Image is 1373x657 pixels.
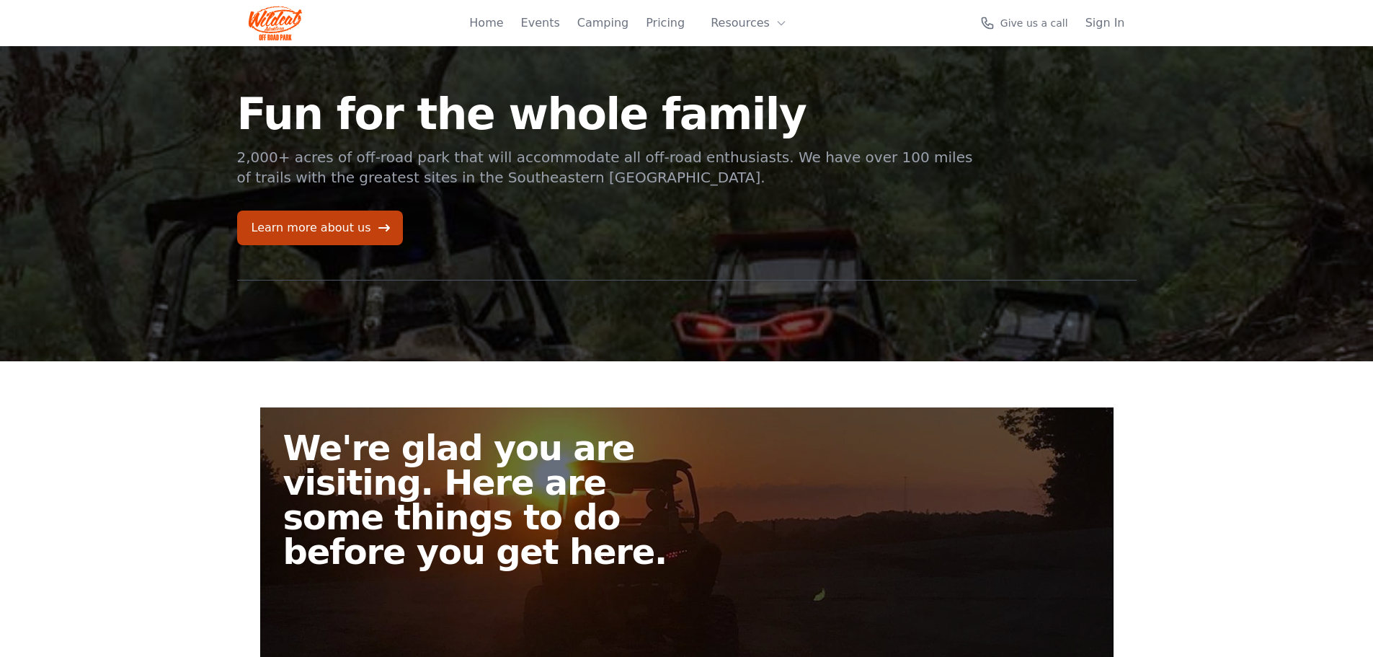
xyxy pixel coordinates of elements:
a: Sign In [1085,14,1125,32]
a: Home [469,14,503,32]
p: 2,000+ acres of off-road park that will accommodate all off-road enthusiasts. We have over 100 mi... [237,147,975,188]
h2: We're glad you are visiting. Here are some things to do before you get here. [283,431,698,569]
a: Events [521,14,560,32]
img: Wildcat Logo [249,6,303,40]
a: Learn more about us [237,211,403,245]
a: Pricing [646,14,685,32]
a: Give us a call [980,16,1068,30]
h1: Fun for the whole family [237,92,975,136]
button: Resources [702,9,796,38]
span: Give us a call [1000,16,1068,30]
a: Camping [577,14,628,32]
